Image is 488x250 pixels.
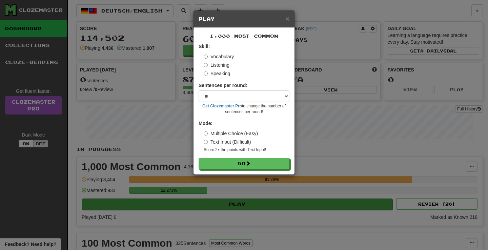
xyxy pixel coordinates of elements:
input: Text Input (Difficult) [204,140,208,144]
strong: Mode: [199,121,212,126]
span: × [285,15,289,22]
input: Vocabulary [204,55,208,59]
strong: Skill: [199,44,210,49]
span: 1,000 Most Common [210,33,278,39]
input: Speaking [204,71,208,76]
button: Go [199,158,289,169]
small: Score 2x the points with Text Input ! [204,147,289,153]
label: Speaking [204,70,230,77]
small: to change the number of sentences per round! [199,103,289,115]
input: Multiple Choice (Easy) [204,131,208,136]
label: Vocabulary [204,53,234,60]
label: Multiple Choice (Easy) [204,130,258,137]
button: Close [285,15,289,22]
a: Get Clozemaster Pro [202,104,242,108]
label: Sentences per round: [199,82,247,89]
input: Listening [204,63,208,67]
label: Text Input (Difficult) [204,139,251,145]
h5: Play [199,16,289,22]
label: Listening [204,62,229,68]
